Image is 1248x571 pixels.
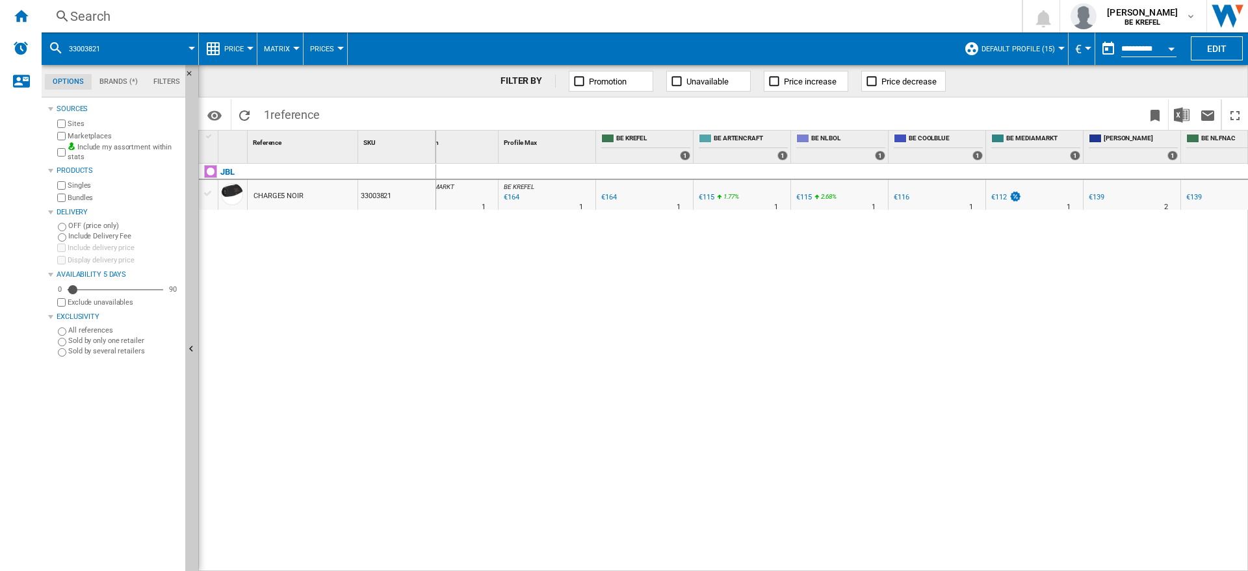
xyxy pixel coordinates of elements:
button: Options [201,103,227,127]
div: SKU Sort None [361,131,435,151]
div: €115 [699,193,714,201]
span: BE COOLBLUE [909,134,983,145]
div: 90 [166,285,180,294]
i: % [722,191,730,207]
span: [PERSON_NAME] [1107,6,1178,19]
div: 1 offers sold by BE NL BOL [875,151,885,160]
input: All references [58,327,66,336]
div: Delivery Time : 1 day [969,201,973,214]
label: Include my assortment within stats [68,142,180,162]
div: €139 [1089,193,1104,201]
span: Price increase [784,77,837,86]
div: € [1075,32,1088,65]
button: Promotion [569,71,653,92]
div: €116 [892,191,909,204]
span: Profile Max [504,139,537,146]
input: Sold by only one retailer [58,338,66,346]
label: Sold by several retailers [68,346,180,356]
div: BE ARTENCRAFT 1 offers sold by BE ARTENCRAFT [696,131,790,163]
input: Include delivery price [57,244,66,252]
span: BE KREFEL [616,134,690,145]
div: BE KREFEL 1 offers sold by BE KREFEL [599,131,693,163]
div: Delivery Time : 1 day [482,201,486,214]
div: 33003821 [48,32,192,65]
span: BE MEDIAMARKT [406,183,454,190]
div: €164 [599,191,617,204]
md-tab-item: Brands (*) [92,74,146,90]
span: 1.77 [723,193,735,200]
div: Sort None [250,131,357,151]
div: Sort None [221,131,247,151]
button: Open calendar [1160,35,1183,58]
div: Sort None [404,131,498,151]
div: 33003821 [358,180,435,210]
label: Display delivery price [68,255,180,265]
span: BE KREFEL [504,183,534,190]
div: Sort None [501,131,595,151]
span: Price decrease [881,77,937,86]
div: €112 [991,193,1007,201]
div: Default profile (15) [964,32,1061,65]
label: Sold by only one retailer [68,336,180,346]
span: [PERSON_NAME] [1104,134,1178,145]
input: Display delivery price [57,256,66,264]
button: Price decrease [861,71,946,92]
div: Delivery [57,207,180,218]
button: Bookmark this report [1142,99,1168,130]
div: 0 [55,285,65,294]
span: 2.68 [821,193,833,200]
span: 1 [257,99,326,127]
label: OFF (price only) [68,221,180,231]
div: [PERSON_NAME] 1 offers sold by LU HIFI [1086,131,1180,163]
div: Exclusivity [57,312,180,322]
input: OFF (price only) [58,223,66,231]
div: Profile Min Sort None [404,131,498,151]
div: Profile Max Sort None [501,131,595,151]
div: €112 [989,191,1022,204]
input: Sites [57,120,66,128]
label: Sites [68,119,180,129]
button: Prices [310,32,341,65]
div: BE MEDIAMARKT 1 offers sold by BE MEDIAMARKT [989,131,1083,163]
div: 1 offers sold by BE MEDIAMARKT [1070,151,1080,160]
div: Delivery Time : 1 day [1067,201,1071,214]
div: 1 offers sold by BE KREFEL [680,151,690,160]
div: €139 [1186,193,1202,201]
span: Unavailable [686,77,729,86]
button: 33003821 [69,32,113,65]
input: Display delivery price [57,298,66,307]
span: SKU [363,139,376,146]
img: mysite-bg-18x18.png [68,142,75,150]
input: Sold by several retailers [58,348,66,357]
input: Include my assortment within stats [57,144,66,160]
div: €115 [794,191,812,204]
span: Default profile (15) [981,45,1055,53]
div: Last updated : Tuesday, 16 September 2025 10:31 [502,191,519,204]
span: Price [224,45,244,53]
span: reference [270,108,320,121]
label: Exclude unavailables [68,298,180,307]
span: 33003821 [69,45,100,53]
div: CHARGE5 NOIR [253,181,304,211]
span: Promotion [589,77,627,86]
div: Delivery Time : 1 day [579,201,583,214]
img: excel-24x24.png [1174,107,1189,123]
button: md-calendar [1095,36,1121,62]
input: Marketplaces [57,132,66,140]
label: Singles [68,181,180,190]
input: Include Delivery Fee [58,233,66,242]
div: Reference Sort None [250,131,357,151]
div: Delivery Time : 1 day [774,201,778,214]
button: Maximize [1222,99,1248,130]
label: Include Delivery Fee [68,231,180,241]
md-tab-item: Filters [146,74,188,90]
button: Reload [231,99,257,130]
div: 1 offers sold by BE COOLBLUE [972,151,983,160]
md-tab-item: Options [45,74,92,90]
div: €164 [601,193,617,201]
button: Hide [185,65,201,88]
span: Prices [310,45,334,53]
div: Delivery Time : 1 day [872,201,876,214]
div: Delivery Time : 2 days [1164,201,1168,214]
